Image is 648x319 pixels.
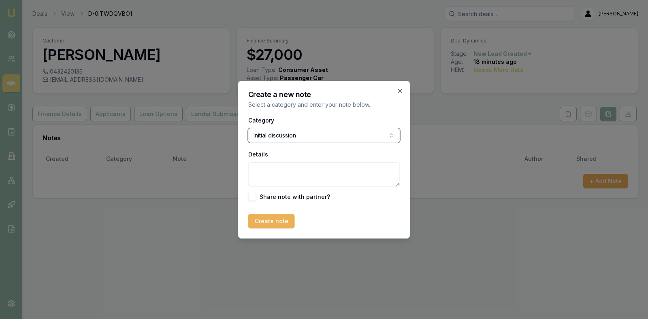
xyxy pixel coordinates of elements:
label: Details [248,151,268,158]
h2: Create a new note [248,91,400,98]
label: Share note with partner? [260,194,330,200]
button: Create note [248,214,295,228]
label: Category [248,117,274,124]
p: Select a category and enter your note below. [248,101,400,109]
